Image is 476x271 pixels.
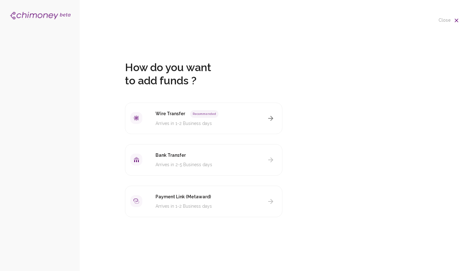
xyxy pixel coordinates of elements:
[156,194,211,200] h6: Payment Link (Metaward)
[190,111,218,116] span: Recommended
[436,15,461,26] button: close
[156,110,185,117] h6: Wire Transfer
[156,161,212,168] p: Arrives in 2-5 Business days
[130,195,142,207] img: svg for account
[156,203,212,209] p: Arrives in 1-2 Business days
[10,12,71,20] img: Logo
[125,61,219,88] h4: How do you want to add funds ?
[130,154,142,166] img: svg for account
[156,120,218,127] p: Arrives in 1-2 Business days
[130,112,142,124] img: svg for account
[439,17,451,24] h6: close
[156,152,186,159] h6: Bank Transfer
